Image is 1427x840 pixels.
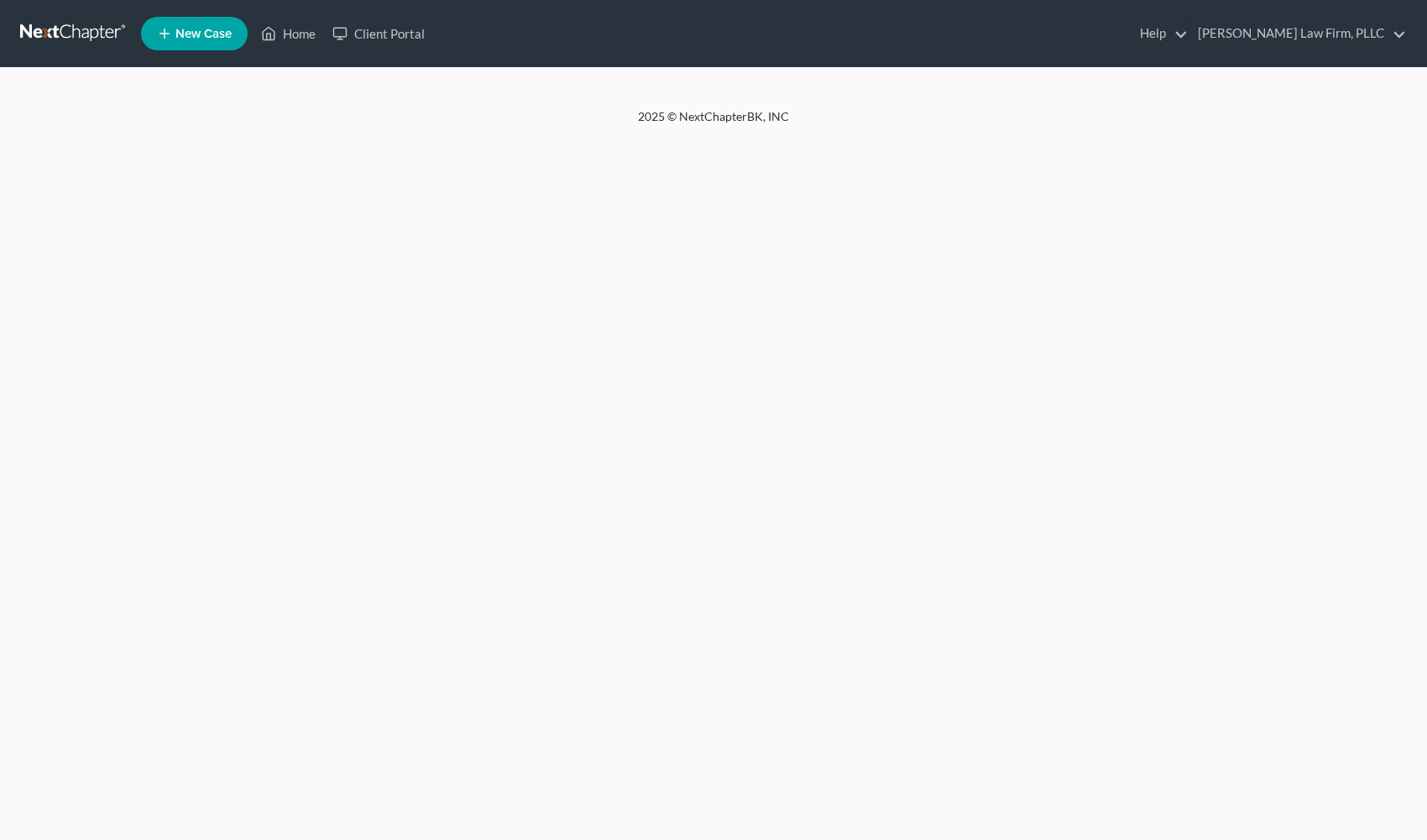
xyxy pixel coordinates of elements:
[324,18,433,49] a: Client Portal
[141,17,248,50] new-legal-case-button: New Case
[1189,18,1406,49] a: [PERSON_NAME] Law Firm, PLLC
[1132,18,1188,49] a: Help
[253,18,324,49] a: Home
[235,108,1192,138] div: 2025 © NextChapterBK, INC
